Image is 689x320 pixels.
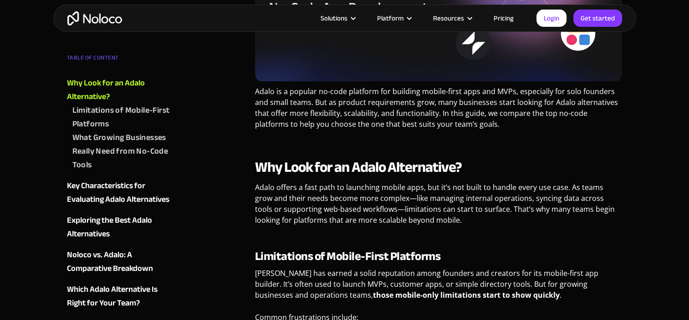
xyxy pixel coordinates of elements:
a: Get started [573,10,622,27]
p: Adalo offers a fast path to launching mobile apps, but it’s not built to handle every use case. A... [255,182,623,232]
a: Which Adalo Alternative Is Right for Your Team? [67,283,177,310]
a: Pricing [482,12,525,24]
div: Platform [377,12,403,24]
a: Noloco vs. Adalo: A Comparative Breakdown [67,248,177,275]
div: Solutions [309,12,366,24]
p: Adalo is a popular no-code platform for building mobile-first apps and MVPs, especially for solo ... [255,86,623,136]
div: Resources [433,12,464,24]
div: Platform [366,12,422,24]
a: Exploring the Best Adalo Alternatives [67,214,177,241]
a: Login [536,10,567,27]
div: TABLE OF CONTENT [67,51,177,69]
a: home [67,11,122,25]
a: Key Characteristics for Evaluating Adalo Alternatives [67,179,177,206]
strong: Limitations of Mobile-First Platforms [255,245,441,267]
a: Why Look for an Adalo Alternative? [67,76,177,104]
a: What Growing Businesses Really Need from No-Code Tools [72,131,177,172]
div: Resources [422,12,482,24]
strong: Why Look for an Adalo Alternative? [255,154,462,181]
strong: those mobile-only limitations start to show quickly [373,290,560,300]
div: Solutions [321,12,347,24]
p: [PERSON_NAME] has earned a solid reputation among founders and creators for its mobile-first app ... [255,268,623,307]
a: Limitations of Mobile-First Platforms [72,104,177,131]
